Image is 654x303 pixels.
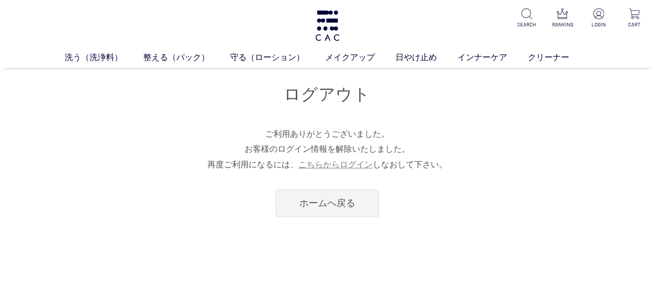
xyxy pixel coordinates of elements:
a: メイクアップ [325,51,396,64]
h1: ログアウト [69,83,586,106]
img: logo [314,10,341,41]
a: 洗う（洗浄料） [65,51,143,64]
p: SEARCH [515,21,538,28]
a: SEARCH [515,8,538,28]
a: こちらからログイン [298,160,373,169]
a: 整える（パック） [143,51,230,64]
a: インナーケア [458,51,528,64]
p: RANKING [551,21,574,28]
a: 守る（ローション） [230,51,325,64]
a: クリーナー [528,51,590,64]
p: ご利用ありがとうございました。 お客様のログイン情報を解除いたしました。 再度ご利用になるには、 しなおして下さい。 [69,126,586,172]
a: LOGIN [587,8,610,28]
p: LOGIN [587,21,610,28]
a: CART [622,8,646,28]
p: CART [622,21,646,28]
a: RANKING [551,8,574,28]
a: ホームへ戻る [276,190,379,217]
a: 日やけ止め [396,51,458,64]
